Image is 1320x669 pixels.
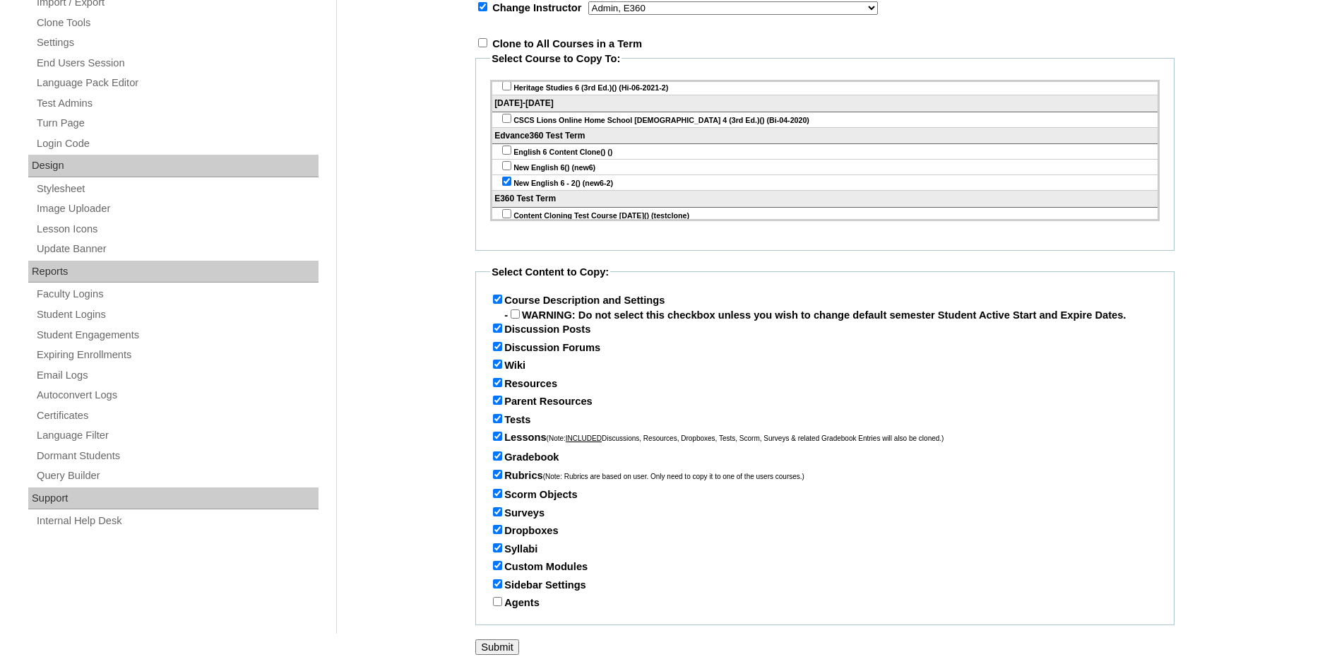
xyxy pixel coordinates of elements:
[511,309,520,319] input: -WARNING: Do not select this checkbox unless you wish to change default semester Student Active S...
[28,487,319,510] div: Support
[490,543,537,555] label: Syllabi
[492,175,1158,191] div: New English 6 - 2() (new6-2)
[566,434,602,442] u: INCLUDED
[490,342,600,353] label: Discussion Forums
[493,525,502,534] input: Dropboxes
[492,38,642,49] b: Clone to All Courses in a Term
[35,306,319,324] a: Student Logins
[504,309,1126,321] label: - WARNING: Do not select this checkbox unless you wish to change default semester Student Active ...
[543,473,804,480] span: (Note: Rubrics are based on user. Only need to copy it to one of the users courses.)
[493,451,502,461] input: Gradebook
[493,579,502,588] input: Sidebar Settings
[35,467,319,485] a: Query Builder
[35,95,319,112] a: Test Admins
[35,386,319,404] a: Autoconvert Logs
[493,543,502,552] input: Syllabi
[490,378,557,389] label: Resources
[492,191,1158,208] div: E360 Test Term
[35,326,319,344] a: Student Engagements
[492,208,1158,223] div: Content Cloning Test Course [DATE]() (testclone)
[35,114,319,132] a: Turn Page
[493,561,502,570] input: Custom Modules
[493,414,502,423] input: Tests
[35,74,319,92] a: Language Pack Editor
[490,489,577,500] label: Scorm Objects
[28,261,319,283] div: Reports
[490,451,559,463] label: Gradebook
[35,367,319,384] a: Email Logs
[35,200,319,218] a: Image Uploader
[493,396,502,405] input: Parent Resources
[493,597,502,606] input: Agents
[490,52,622,66] legend: Select Course to Copy To:
[492,95,1158,112] div: [DATE]-[DATE]
[492,144,1158,160] div: English 6 Content Clone() ()
[492,80,1158,95] div: Heritage Studies 6 (3rd Ed.)() (Hi-06-2021-2)
[492,2,581,13] b: Change Instructor
[490,265,610,280] legend: Select Content to Copy:
[35,54,319,72] a: End Users Session
[492,160,1158,175] div: New English 6() (new6)
[35,512,319,530] a: Internal Help Desk
[35,407,319,425] a: Certificates
[35,220,319,238] a: Lesson Icons
[490,324,590,335] label: Discussion Posts
[490,525,559,536] label: Dropboxes
[547,434,944,442] span: (Note: Discussions, Resources, Dropboxes, Tests, Scorm, Surveys & related Gradebook Entries will ...
[492,128,1158,145] div: Edvance360 Test Term
[35,14,319,32] a: Clone Tools
[490,579,586,591] label: Sidebar Settings
[493,507,502,516] input: Surveys
[35,427,319,444] a: Language Filter
[490,470,804,481] label: Rubrics
[490,414,530,425] label: Tests
[490,507,545,519] label: Surveys
[493,324,502,333] input: Discussion Posts
[493,295,502,304] input: Course Description and Settings
[35,285,319,303] a: Faculty Logins
[35,180,319,198] a: Stylesheet
[493,360,502,369] input: Wiki
[493,342,502,351] input: Discussion Forums
[490,432,944,443] label: Lessons
[490,597,540,608] label: Agents
[35,34,319,52] a: Settings
[490,396,593,407] label: Parent Resources
[475,639,519,655] input: Submit
[493,470,502,479] input: Rubrics(Note: Rubrics are based on user. Only need to copy it to one of the users courses.)
[35,447,319,465] a: Dormant Students
[490,295,665,306] label: Course Description and Settings
[35,346,319,364] a: Expiring Enrollments
[493,432,502,441] input: Lessons(Note:INCLUDEDDiscussions, Resources, Dropboxes, Tests, Scorm, Surveys & related Gradebook...
[490,561,588,572] label: Custom Modules
[493,489,502,498] input: Scorm Objects
[493,378,502,387] input: Resources
[492,112,1158,128] div: CSCS Lions Online Home School [DEMOGRAPHIC_DATA] 4 (3rd Ed.)() (Bi-04-2020)
[35,240,319,258] a: Update Banner
[28,155,319,177] div: Design
[490,360,525,371] label: Wiki
[35,135,319,153] a: Login Code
